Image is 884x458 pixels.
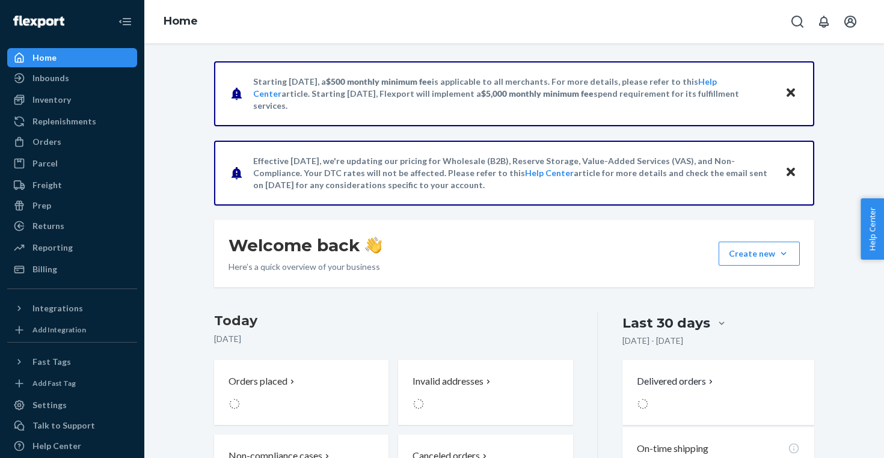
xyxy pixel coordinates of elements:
[32,72,69,84] div: Inbounds
[13,16,64,28] img: Flexport logo
[7,216,137,236] a: Returns
[838,10,862,34] button: Open account menu
[783,164,799,182] button: Close
[32,302,83,314] div: Integrations
[622,314,710,332] div: Last 30 days
[32,378,76,388] div: Add Fast Tag
[214,360,388,425] button: Orders placed
[481,88,594,99] span: $5,000 monthly minimum fee
[229,234,382,256] h1: Welcome back
[32,242,73,254] div: Reporting
[32,94,71,106] div: Inventory
[7,48,137,67] a: Home
[253,155,773,191] p: Effective [DATE], we're updating our pricing for Wholesale (B2B), Reserve Storage, Value-Added Se...
[32,420,95,432] div: Talk to Support
[7,112,137,131] a: Replenishments
[7,90,137,109] a: Inventory
[7,395,137,415] a: Settings
[32,136,61,148] div: Orders
[7,69,137,88] a: Inbounds
[32,399,67,411] div: Settings
[7,238,137,257] a: Reporting
[525,168,574,178] a: Help Center
[154,4,207,39] ol: breadcrumbs
[783,85,799,102] button: Close
[622,335,683,347] p: [DATE] - [DATE]
[253,76,773,112] p: Starting [DATE], a is applicable to all merchants. For more details, please refer to this article...
[113,10,137,34] button: Close Navigation
[214,311,573,331] h3: Today
[214,333,573,345] p: [DATE]
[32,263,57,275] div: Billing
[719,242,800,266] button: Create new
[785,10,809,34] button: Open Search Box
[861,198,884,260] button: Help Center
[229,261,382,273] p: Here’s a quick overview of your business
[229,374,287,388] p: Orders placed
[637,442,708,456] p: On-time shipping
[7,352,137,371] button: Fast Tags
[32,157,58,169] div: Parcel
[7,196,137,215] a: Prep
[7,154,137,173] a: Parcel
[32,52,57,64] div: Home
[7,260,137,279] a: Billing
[32,356,71,368] div: Fast Tags
[32,179,62,191] div: Freight
[7,132,137,151] a: Orders
[164,14,198,28] a: Home
[32,200,51,212] div: Prep
[7,323,137,337] a: Add Integration
[32,220,64,232] div: Returns
[7,376,137,391] a: Add Fast Tag
[7,436,137,456] a: Help Center
[7,176,137,195] a: Freight
[32,325,86,335] div: Add Integration
[32,440,81,452] div: Help Center
[365,237,382,254] img: hand-wave emoji
[398,360,572,425] button: Invalid addresses
[812,10,836,34] button: Open notifications
[7,299,137,318] button: Integrations
[413,374,483,388] p: Invalid addresses
[637,374,716,388] button: Delivered orders
[7,416,137,435] button: Talk to Support
[326,76,432,87] span: $500 monthly minimum fee
[32,115,96,127] div: Replenishments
